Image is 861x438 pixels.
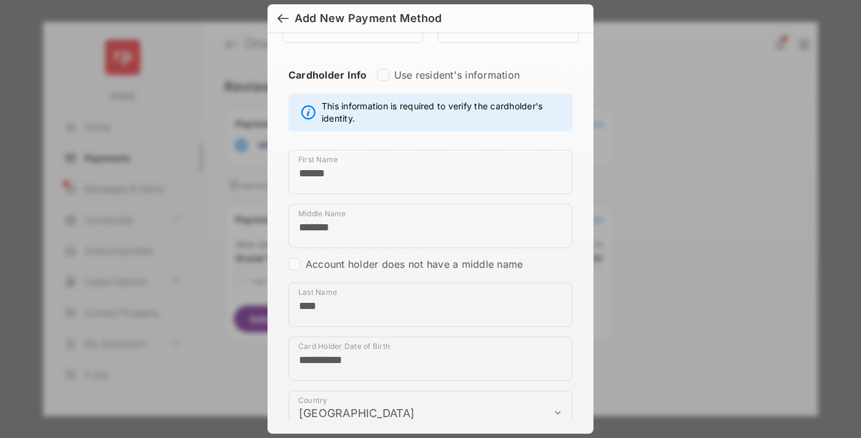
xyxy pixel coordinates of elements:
[295,12,442,25] div: Add New Payment Method
[288,69,367,103] strong: Cardholder Info
[322,100,566,125] span: This information is required to verify the cardholder's identity.
[306,258,523,270] label: Account holder does not have a middle name
[288,391,573,435] div: payment_method_screening[postal_addresses][country]
[394,69,520,81] label: Use resident's information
